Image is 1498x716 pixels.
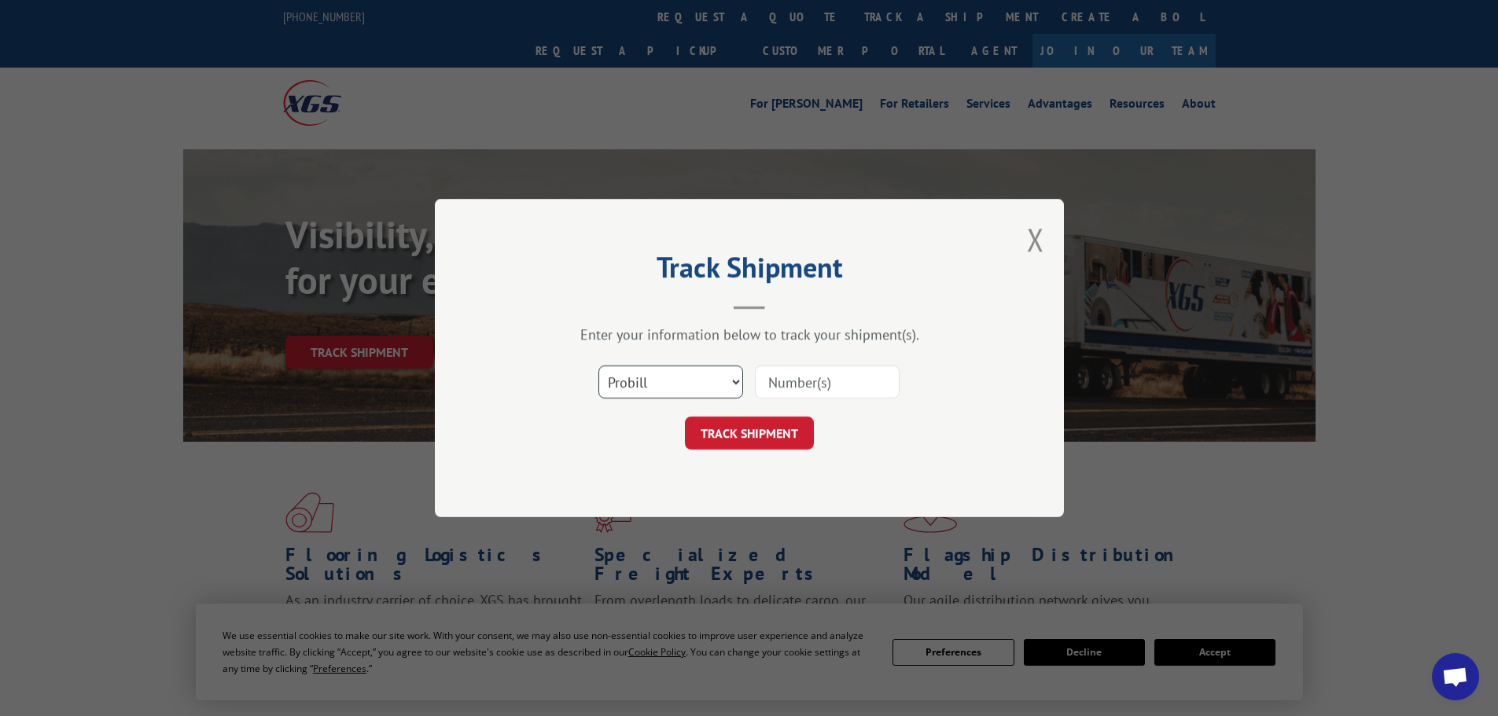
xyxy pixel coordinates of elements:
[685,417,814,450] button: TRACK SHIPMENT
[755,365,900,398] input: Number(s)
[513,256,985,286] h2: Track Shipment
[513,325,985,343] div: Enter your information below to track your shipment(s).
[1027,218,1044,260] button: Close modal
[1432,653,1479,700] div: Open chat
